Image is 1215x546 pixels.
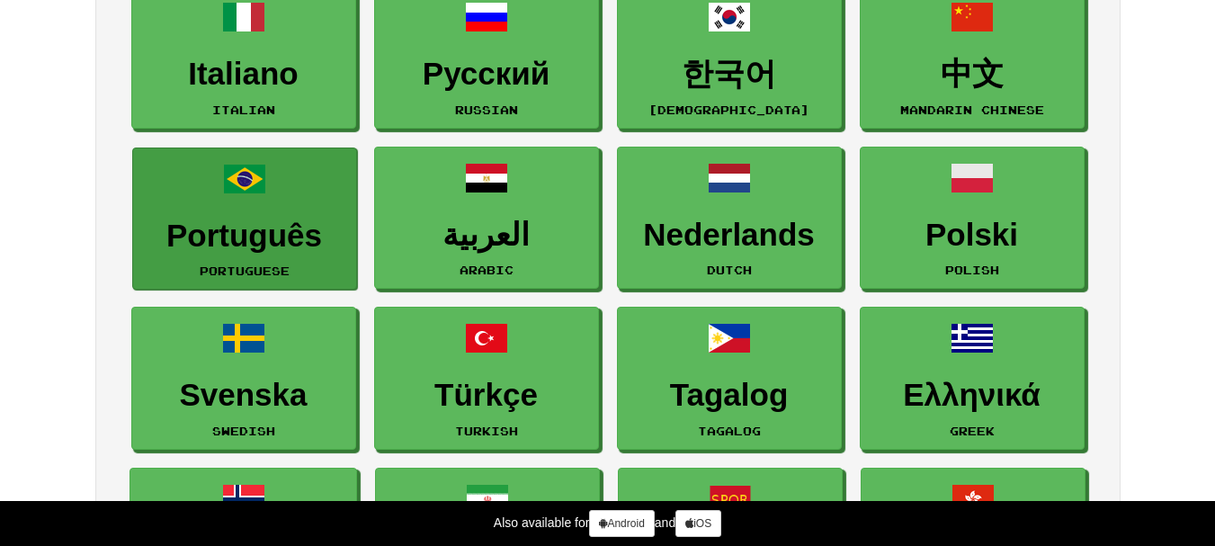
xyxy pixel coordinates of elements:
[455,103,518,116] small: Russian
[870,218,1075,253] h3: Polski
[142,219,347,254] h3: Português
[860,307,1085,450] a: ΕλληνικάGreek
[589,510,654,537] a: Android
[627,378,832,413] h3: Tagalog
[384,378,589,413] h3: Türkçe
[617,307,842,450] a: TagalogTagalog
[860,147,1085,290] a: PolskiPolish
[698,425,761,437] small: Tagalog
[212,103,275,116] small: Italian
[900,103,1044,116] small: Mandarin Chinese
[870,57,1075,92] h3: 中文
[627,57,832,92] h3: 한국어
[627,218,832,253] h3: Nederlands
[374,147,599,290] a: العربيةArabic
[141,378,346,413] h3: Svenska
[648,103,809,116] small: [DEMOGRAPHIC_DATA]
[455,425,518,437] small: Turkish
[675,510,721,537] a: iOS
[384,57,589,92] h3: Русский
[617,147,842,290] a: NederlandsDutch
[200,264,290,277] small: Portuguese
[384,218,589,253] h3: العربية
[707,264,752,276] small: Dutch
[945,264,999,276] small: Polish
[460,264,514,276] small: Arabic
[950,425,995,437] small: Greek
[870,378,1075,413] h3: Ελληνικά
[132,148,357,291] a: PortuguêsPortuguese
[141,57,346,92] h3: Italiano
[212,425,275,437] small: Swedish
[374,307,599,450] a: TürkçeTurkish
[131,307,356,450] a: SvenskaSwedish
